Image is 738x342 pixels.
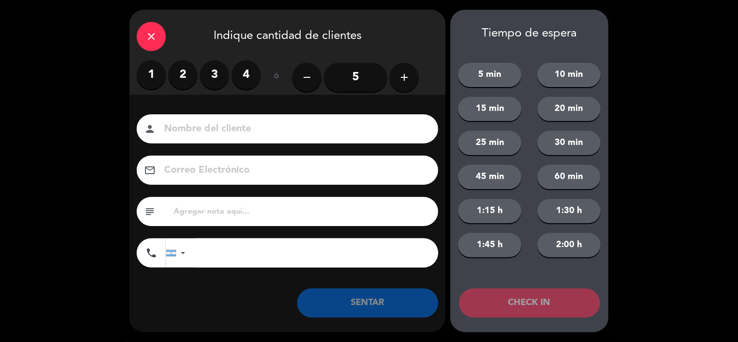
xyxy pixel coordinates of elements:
[538,199,601,223] button: 1:30 h
[458,63,522,87] button: 5 min
[163,162,426,179] input: Correo Electrónico
[144,206,156,217] i: subject
[458,165,522,189] button: 45 min
[538,165,601,189] button: 60 min
[459,288,600,318] button: CHECK IN
[144,164,156,176] i: email
[173,205,431,218] input: Agregar nota aquí...
[538,233,601,257] button: 2:00 h
[129,10,446,60] div: Indique cantidad de clientes
[538,131,601,155] button: 30 min
[232,60,261,90] label: 4
[458,199,522,223] button: 1:15 h
[144,123,156,135] i: person
[538,97,601,121] button: 20 min
[538,63,601,87] button: 10 min
[458,97,522,121] button: 15 min
[458,131,522,155] button: 25 min
[200,60,229,90] label: 3
[301,72,313,83] i: remove
[163,121,426,138] input: Nombre del cliente
[145,247,157,259] i: phone
[137,60,166,90] label: 1
[145,31,157,42] i: close
[292,63,322,92] button: remove
[390,63,419,92] button: add
[297,288,438,318] button: SENTAR
[398,72,410,83] i: add
[168,60,198,90] label: 2
[458,233,522,257] button: 1:45 h
[261,60,292,94] div: ó
[166,239,189,267] div: Argentina: +54
[450,27,609,41] div: Tiempo de espera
